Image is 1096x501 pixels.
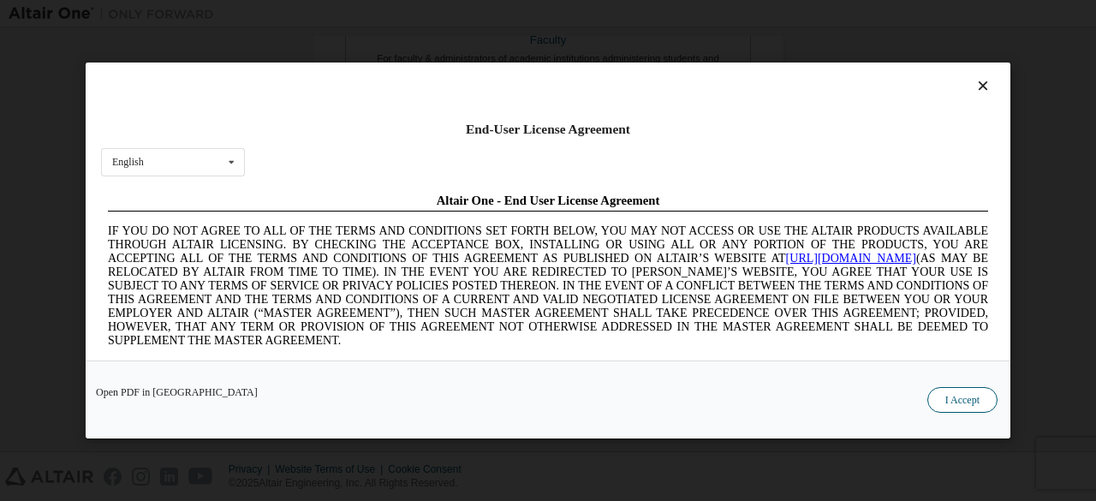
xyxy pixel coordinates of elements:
[685,65,815,78] a: [URL][DOMAIN_NAME]
[112,157,144,167] div: English
[7,175,887,297] span: Lore Ipsumd Sit Ame Cons Adipisc Elitseddo (“Eiusmodte”) in utlabor Etdolo Magnaaliqua Eni. (“Adm...
[336,7,559,21] span: Altair One - End User License Agreement
[7,38,887,160] span: IF YOU DO NOT AGREE TO ALL OF THE TERMS AND CONDITIONS SET FORTH BELOW, YOU MAY NOT ACCESS OR USE...
[927,387,998,413] button: I Accept
[101,121,995,138] div: End-User License Agreement
[96,387,258,397] a: Open PDF in [GEOGRAPHIC_DATA]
